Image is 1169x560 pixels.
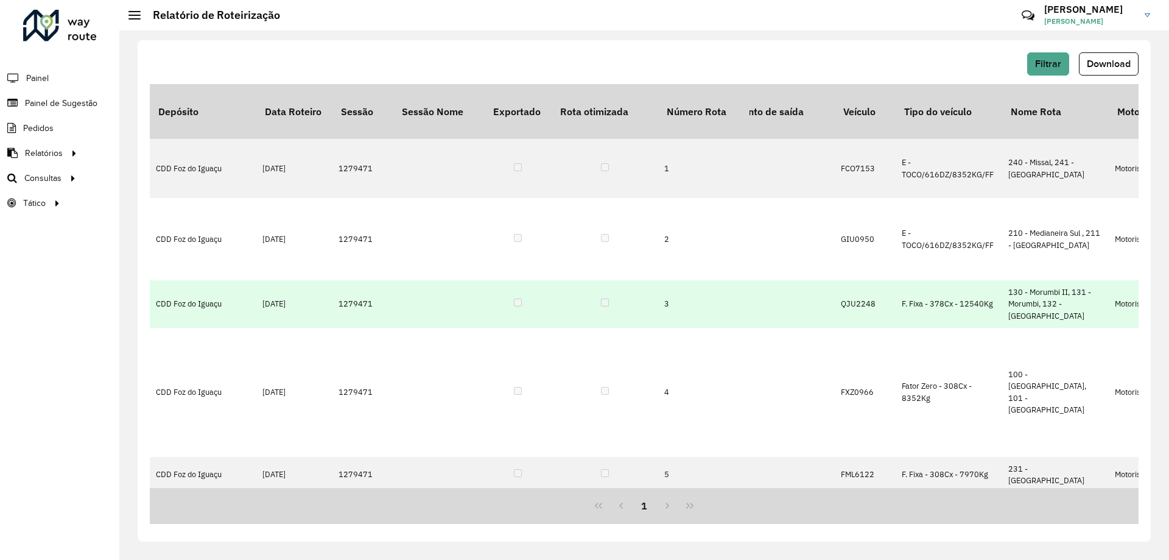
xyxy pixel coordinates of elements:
td: 1279471 [332,328,393,457]
td: [DATE] [256,198,332,280]
span: Filtrar [1035,58,1061,69]
td: Fator Zero - 308Cx - 8352Kg [896,328,1002,457]
span: Pedidos [23,122,54,135]
td: CDD Foz do Iguaçu [150,139,256,198]
span: Consultas [24,172,61,185]
td: CDD Foz do Iguaçu [150,457,256,492]
a: Contato Rápido [1015,2,1041,29]
h2: Relatório de Roteirização [141,9,280,22]
td: 3 [658,280,749,328]
td: GIU0950 [835,198,896,280]
td: 2 [658,198,749,280]
td: CDD Foz do Iguaçu [150,280,256,328]
td: 100 - [GEOGRAPHIC_DATA], 101 - [GEOGRAPHIC_DATA] [1002,328,1109,457]
span: Painel [26,72,49,85]
td: [DATE] [256,280,332,328]
span: Relatórios [25,147,63,160]
th: Nome Rota [1002,84,1109,139]
th: Sessão [332,84,393,139]
td: [DATE] [256,328,332,457]
th: Exportado [485,84,552,139]
button: 1 [633,494,656,517]
td: 5 [658,457,749,492]
td: FML6122 [835,457,896,492]
td: E - TOCO/616DZ/8352KG/FF [896,139,1002,198]
td: 1279471 [332,280,393,328]
td: [DATE] [256,139,332,198]
th: Tipo do veículo [896,84,1002,139]
th: Veículo [835,84,896,139]
th: Rota otimizada [552,84,658,139]
td: F. Fixa - 378Cx - 12540Kg [896,280,1002,328]
span: Painel de Sugestão [25,97,97,110]
span: Download [1087,58,1131,69]
th: Número Rota [658,84,749,139]
span: [PERSON_NAME] [1044,16,1136,27]
h3: [PERSON_NAME] [1044,4,1136,15]
span: Tático [23,197,46,210]
td: CDD Foz do Iguaçu [150,198,256,280]
th: Sessão Nome [393,84,485,139]
th: Depósito [150,84,256,139]
td: 4 [658,328,749,457]
td: E - TOCO/616DZ/8352KG/FF [896,198,1002,280]
th: Ponto de saída [728,84,835,139]
button: Filtrar [1027,52,1069,76]
td: 1279471 [332,139,393,198]
td: 130 - Morumbi II, 131 - Morumbi, 132 - [GEOGRAPHIC_DATA] [1002,280,1109,328]
button: Download [1079,52,1139,76]
td: 210 - Medianeira Sul , 211 - [GEOGRAPHIC_DATA] [1002,198,1109,280]
td: FCO7153 [835,139,896,198]
td: F. Fixa - 308Cx - 7970Kg [896,457,1002,492]
td: FXZ0966 [835,328,896,457]
td: CDD Foz do Iguaçu [150,328,256,457]
td: QJU2248 [835,280,896,328]
td: 240 - Missal, 241 - [GEOGRAPHIC_DATA] [1002,139,1109,198]
td: 1279471 [332,457,393,492]
td: 231 - [GEOGRAPHIC_DATA] [1002,457,1109,492]
td: 1279471 [332,198,393,280]
td: 1 [658,139,749,198]
th: Data Roteiro [256,84,332,139]
td: [DATE] [256,457,332,492]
